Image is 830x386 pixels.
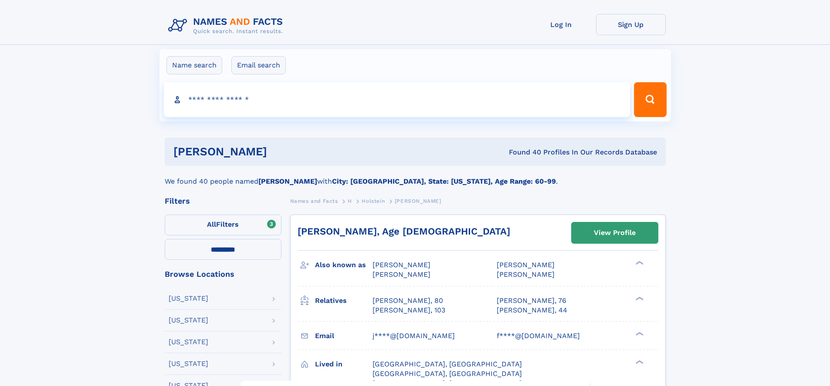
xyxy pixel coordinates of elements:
[497,261,555,269] span: [PERSON_NAME]
[348,198,352,204] span: H
[373,261,430,269] span: [PERSON_NAME]
[634,331,644,336] div: ❯
[315,357,373,372] h3: Lived in
[207,220,216,228] span: All
[169,339,208,346] div: [US_STATE]
[169,295,208,302] div: [US_STATE]
[526,14,596,35] a: Log In
[290,195,338,206] a: Names and Facts
[362,198,385,204] span: Holstein
[572,222,658,243] a: View Profile
[373,369,522,378] span: [GEOGRAPHIC_DATA], [GEOGRAPHIC_DATA]
[315,258,373,272] h3: Also known as
[169,317,208,324] div: [US_STATE]
[348,195,352,206] a: H
[173,146,388,157] h1: [PERSON_NAME]
[634,260,644,266] div: ❯
[165,270,281,278] div: Browse Locations
[594,223,636,243] div: View Profile
[373,270,430,279] span: [PERSON_NAME]
[166,56,222,74] label: Name search
[231,56,286,74] label: Email search
[388,148,657,157] div: Found 40 Profiles In Our Records Database
[634,295,644,301] div: ❯
[395,198,441,204] span: [PERSON_NAME]
[164,82,630,117] input: search input
[373,296,443,305] a: [PERSON_NAME], 80
[634,359,644,365] div: ❯
[497,270,555,279] span: [PERSON_NAME]
[165,215,281,235] label: Filters
[373,360,522,368] span: [GEOGRAPHIC_DATA], [GEOGRAPHIC_DATA]
[315,293,373,308] h3: Relatives
[258,177,317,185] b: [PERSON_NAME]
[165,197,281,205] div: Filters
[165,166,666,187] div: We found 40 people named with .
[497,296,566,305] a: [PERSON_NAME], 76
[373,305,445,315] a: [PERSON_NAME], 103
[315,329,373,343] h3: Email
[596,14,666,35] a: Sign Up
[362,195,385,206] a: Holstein
[332,177,556,185] b: City: [GEOGRAPHIC_DATA], State: [US_STATE], Age Range: 60-99
[497,305,567,315] a: [PERSON_NAME], 44
[169,360,208,367] div: [US_STATE]
[634,82,666,117] button: Search Button
[165,14,290,37] img: Logo Names and Facts
[298,226,510,237] a: [PERSON_NAME], Age [DEMOGRAPHIC_DATA]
